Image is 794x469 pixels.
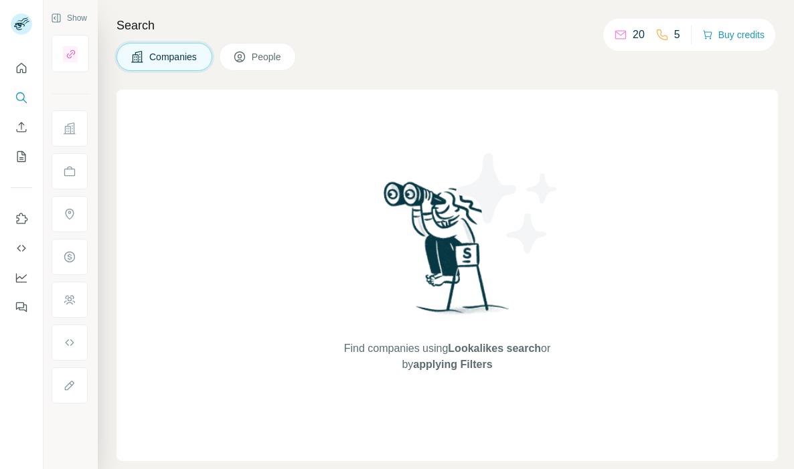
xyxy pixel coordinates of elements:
button: Buy credits [702,25,765,44]
p: 20 [633,27,645,43]
button: Feedback [11,295,32,319]
button: Show [42,8,96,28]
button: Dashboard [11,266,32,290]
span: Companies [149,50,198,64]
img: Surfe Illustration - Woman searching with binoculars [378,178,517,327]
span: Find companies using or by [340,341,554,373]
img: Surfe Illustration - Stars [447,143,568,264]
span: applying Filters [413,359,492,370]
button: Use Surfe API [11,236,32,260]
span: People [252,50,283,64]
button: Use Surfe on LinkedIn [11,207,32,231]
button: Search [11,86,32,110]
p: 5 [674,27,680,43]
h4: Search [116,16,778,35]
button: My lists [11,145,32,169]
button: Enrich CSV [11,115,32,139]
button: Quick start [11,56,32,80]
span: Lookalikes search [448,343,541,354]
